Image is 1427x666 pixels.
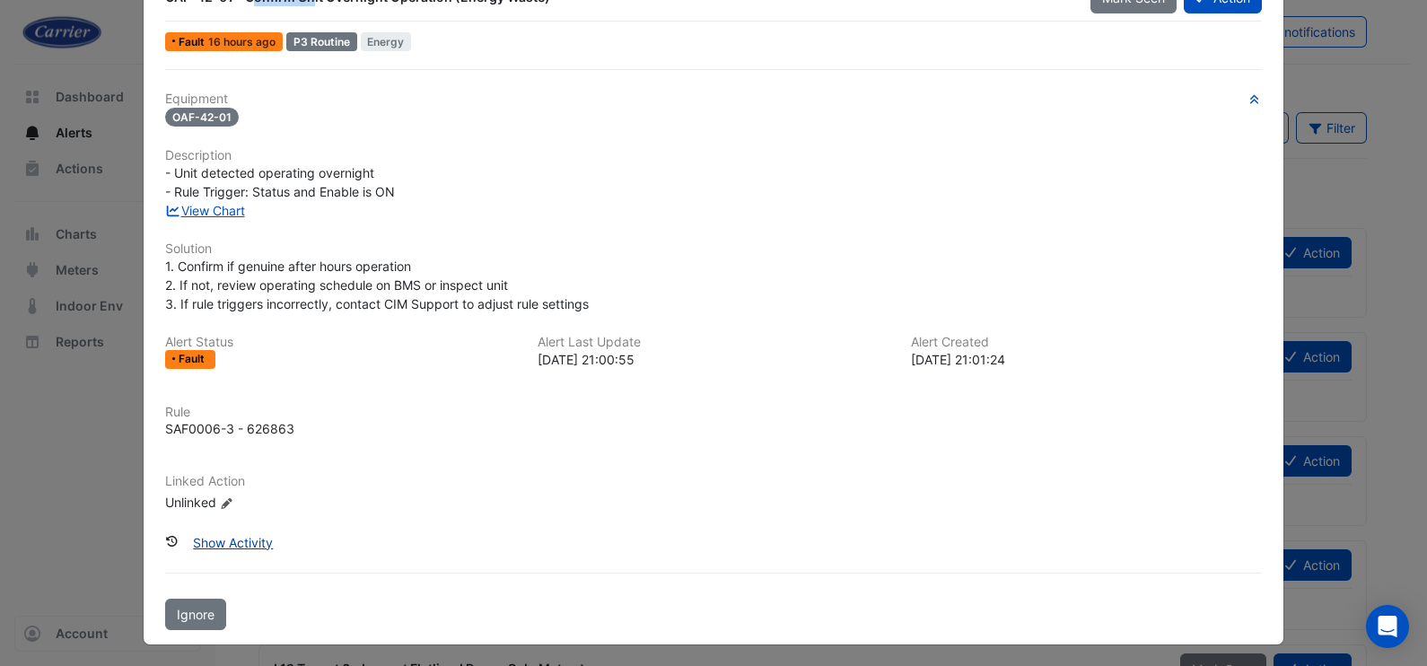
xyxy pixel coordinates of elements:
span: Fault [179,37,208,48]
div: [DATE] 21:01:24 [911,350,1262,369]
div: SAF0006-3 - 626863 [165,419,294,438]
h6: Alert Status [165,335,516,350]
span: Tue 16-Sep-2025 21:00 AEST [208,35,276,48]
div: Unlinked [165,493,381,512]
span: 1. Confirm if genuine after hours operation 2. If not, review operating schedule on BMS or inspec... [165,259,589,311]
h6: Alert Created [911,335,1262,350]
button: Show Activity [181,527,285,558]
span: Fault [179,354,208,364]
button: Ignore [165,599,226,630]
div: P3 Routine [286,32,357,51]
fa-icon: Edit Linked Action [220,496,233,510]
div: Open Intercom Messenger [1366,605,1409,648]
h6: Description [165,148,1262,163]
a: View Chart [165,203,245,218]
div: [DATE] 21:00:55 [538,350,889,369]
span: OAF-42-01 [165,108,239,127]
h6: Equipment [165,92,1262,107]
span: Ignore [177,607,214,622]
span: - Unit detected operating overnight - Rule Trigger: Status and Enable is ON [165,165,395,199]
h6: Solution [165,241,1262,257]
h6: Linked Action [165,474,1262,489]
h6: Alert Last Update [538,335,889,350]
span: Energy [361,32,412,51]
h6: Rule [165,405,1262,420]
